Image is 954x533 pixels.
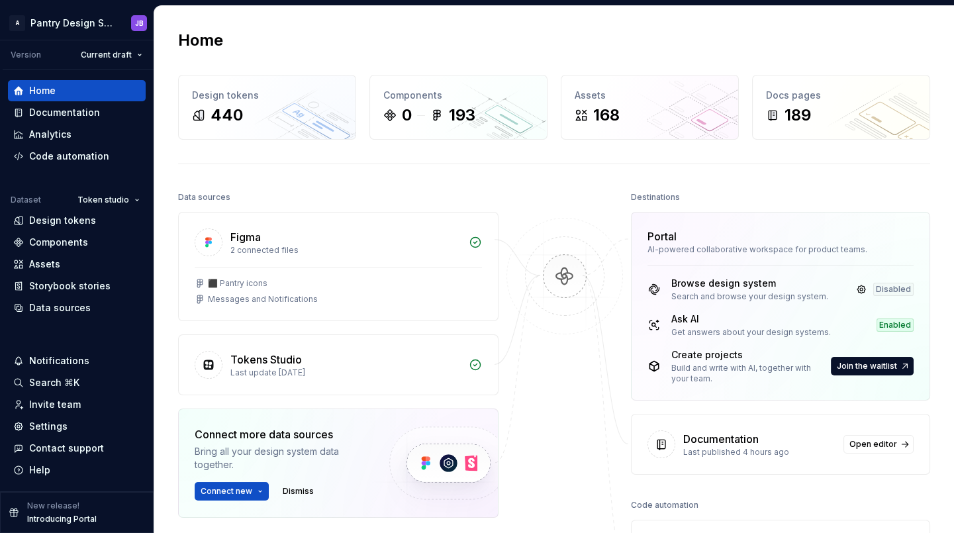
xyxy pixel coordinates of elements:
div: Storybook stories [29,279,111,293]
span: Current draft [81,50,132,60]
a: Documentation [8,102,146,123]
button: Search ⌘K [8,372,146,393]
a: Components [8,232,146,253]
h2: Home [178,30,223,51]
div: Destinations [631,188,680,207]
div: Search and browse your design system. [671,291,828,302]
button: Help [8,460,146,481]
p: Introducing Portal [27,514,97,524]
button: Connect new [195,482,269,501]
button: Contact support [8,438,146,459]
div: Documentation [29,106,100,119]
div: Last update [DATE] [230,367,461,378]
button: Notifications [8,350,146,371]
a: Tokens StudioLast update [DATE] [178,334,499,395]
span: Open editor [849,439,897,450]
div: Design tokens [192,89,342,102]
span: Connect new [201,486,252,497]
div: 2 connected files [230,245,461,256]
div: Version [11,50,41,60]
div: Last published 4 hours ago [683,447,835,458]
div: Docs pages [766,89,916,102]
div: A [9,15,25,31]
button: Dismiss [277,482,320,501]
div: ⬛️ Pantry icons [208,278,267,289]
div: Connect more data sources [195,426,367,442]
div: Disabled [873,283,914,296]
div: Invite team [29,398,81,411]
div: Pantry Design System [30,17,115,30]
span: Join the waitlist [837,361,897,371]
div: Messages and Notifications [208,294,318,305]
div: JB [135,18,144,28]
div: Code automation [29,150,109,163]
div: Build and write with AI, together with your team. [671,363,828,384]
div: 168 [593,105,620,126]
div: 189 [785,105,811,126]
a: Assets168 [561,75,739,140]
span: Dismiss [283,486,314,497]
div: Settings [29,420,68,433]
div: Create projects [671,348,828,362]
a: Design tokens [8,210,146,231]
div: Notifications [29,354,89,367]
div: Help [29,463,50,477]
p: New release! [27,501,79,511]
div: 440 [211,105,243,126]
div: Tokens Studio [230,352,302,367]
a: Code automation [8,146,146,167]
a: Docs pages189 [752,75,930,140]
button: Join the waitlist [831,357,914,375]
div: Assets [29,258,60,271]
div: Ask AI [671,313,831,326]
a: Home [8,80,146,101]
a: Open editor [843,435,914,454]
div: Design tokens [29,214,96,227]
div: 0 [402,105,412,126]
a: Design tokens440 [178,75,356,140]
div: Contact support [29,442,104,455]
div: Browse design system [671,277,828,290]
a: Figma2 connected files⬛️ Pantry iconsMessages and Notifications [178,212,499,321]
div: Components [383,89,534,102]
div: Data sources [178,188,230,207]
div: 193 [449,105,475,126]
div: Assets [575,89,725,102]
button: Current draft [75,46,148,64]
a: Invite team [8,394,146,415]
a: Settings [8,416,146,437]
div: Enabled [877,318,914,332]
button: Token studio [72,191,146,209]
a: Storybook stories [8,275,146,297]
div: Search ⌘K [29,376,79,389]
div: Documentation [683,431,759,447]
div: Portal [647,228,677,244]
div: Home [29,84,56,97]
div: Dataset [11,195,41,205]
a: Components0193 [369,75,548,140]
a: Data sources [8,297,146,318]
div: AI-powered collaborative workspace for product teams. [647,244,914,255]
div: Data sources [29,301,91,315]
a: Analytics [8,124,146,145]
div: Components [29,236,88,249]
div: Analytics [29,128,72,141]
div: Bring all your design system data together. [195,445,367,471]
a: Assets [8,254,146,275]
span: Token studio [77,195,129,205]
div: Get answers about your design systems. [671,327,831,338]
button: APantry Design SystemJB [3,9,151,37]
div: Figma [230,229,261,245]
div: Code automation [631,496,698,514]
